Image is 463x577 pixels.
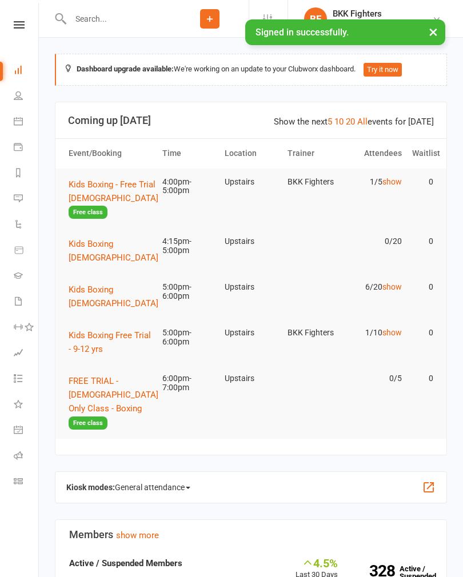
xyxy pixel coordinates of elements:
[157,228,219,264] td: 4:15pm-5:00pm
[282,139,345,168] th: Trainer
[423,19,444,44] button: ×
[69,529,433,540] h3: Members
[69,239,158,263] span: Kids Boxing [DEMOGRAPHIC_DATA]
[69,285,158,308] span: Kids Boxing [DEMOGRAPHIC_DATA]
[14,238,39,264] a: Product Sales
[14,444,39,470] a: Roll call kiosk mode
[69,558,182,568] strong: Active / Suspended Members
[345,319,407,346] td: 1/10
[157,169,219,205] td: 4:00pm-5:00pm
[69,376,158,414] span: FREE TRIAL - [DEMOGRAPHIC_DATA] Only Class - Boxing
[69,237,166,265] button: Kids Boxing [DEMOGRAPHIC_DATA]
[282,169,345,195] td: BKK Fighters
[382,282,402,291] a: show
[157,139,219,168] th: Time
[69,283,166,310] button: Kids Boxing [DEMOGRAPHIC_DATA]
[63,139,157,168] th: Event/Booking
[69,328,152,356] button: Kids Boxing Free Trial - 9-12 yrs
[219,274,282,300] td: Upstairs
[357,117,368,127] a: All
[282,319,345,346] td: BKK Fighters
[14,392,39,418] a: What's New
[67,11,171,27] input: Search...
[407,169,438,195] td: 0
[407,365,438,392] td: 0
[14,418,39,444] a: General attendance kiosk mode
[345,274,407,300] td: 6/20
[407,319,438,346] td: 0
[333,19,432,29] div: BKK Fighters Colchester Ltd
[345,169,407,195] td: 1/5
[407,139,438,168] th: Waitlist
[219,169,282,195] td: Upstairs
[14,84,39,110] a: People
[157,365,219,401] td: 6:00pm-7:00pm
[364,63,402,77] button: Try it now
[345,228,407,255] td: 0/20
[77,65,174,73] strong: Dashboard upgrade available:
[115,478,190,496] span: General attendance
[68,115,434,126] h3: Coming up [DATE]
[14,58,39,84] a: Dashboard
[304,7,327,30] div: BF
[14,161,39,187] a: Reports
[219,139,282,168] th: Location
[346,117,355,127] a: 20
[14,110,39,135] a: Calendar
[14,135,39,161] a: Payments
[14,470,39,495] a: Class kiosk mode
[69,179,158,203] span: Kids Boxing - Free Trial [DEMOGRAPHIC_DATA]
[328,117,332,127] a: 5
[157,319,219,355] td: 5:00pm-6:00pm
[345,365,407,392] td: 0/5
[274,115,434,129] div: Show the next events for [DATE]
[382,177,402,186] a: show
[69,178,166,219] button: Kids Boxing - Free Trial [DEMOGRAPHIC_DATA]Free class
[219,228,282,255] td: Upstairs
[157,274,219,310] td: 5:00pm-6:00pm
[219,319,282,346] td: Upstairs
[55,54,447,86] div: We're working on an update to your Clubworx dashboard.
[116,530,159,540] a: show more
[66,483,115,492] strong: Kiosk modes:
[382,328,402,337] a: show
[69,330,151,354] span: Kids Boxing Free Trial - 9-12 yrs
[345,139,407,168] th: Attendees
[296,556,338,569] div: 4.5%
[219,365,282,392] td: Upstairs
[14,341,39,367] a: Assessments
[256,27,349,38] span: Signed in successfully.
[333,9,432,19] div: BKK Fighters
[334,117,344,127] a: 10
[69,206,107,219] span: Free class
[69,374,166,430] button: FREE TRIAL - [DEMOGRAPHIC_DATA] Only Class - BoxingFree class
[407,228,438,255] td: 0
[69,416,107,430] span: Free class
[407,274,438,300] td: 0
